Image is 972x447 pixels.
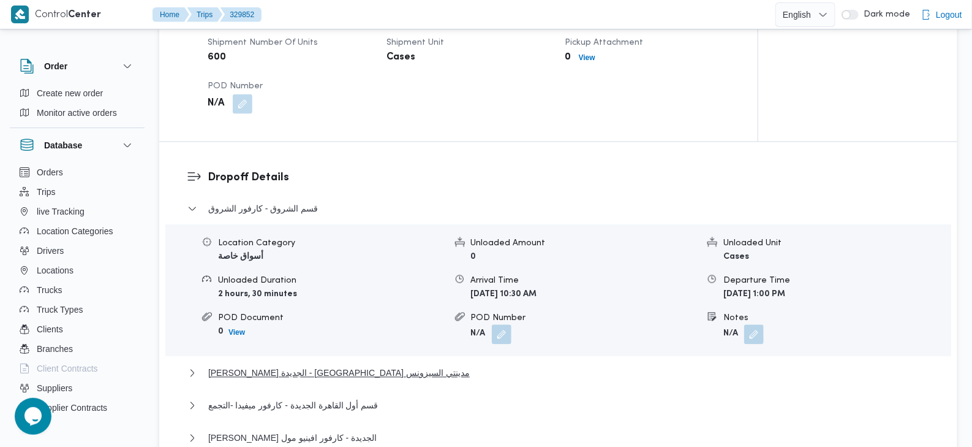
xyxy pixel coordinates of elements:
button: Trucks [15,280,140,300]
b: 2 hours, 30 minutes [218,291,297,299]
button: Orders [15,162,140,182]
button: Supplier Contracts [15,398,140,418]
button: Order [20,59,135,74]
div: Notes [723,312,951,325]
b: [DATE] 10:30 AM [471,291,537,299]
div: Unloaded Amount [471,237,698,250]
b: N/A [208,97,224,112]
iframe: chat widget [12,398,51,435]
button: Drivers [15,241,140,261]
span: Trips [37,185,56,199]
button: View [224,326,250,340]
img: X8yXhbKr1z7QwAAAABJRU5ErkJggg== [11,6,29,23]
b: [DATE] 1:00 PM [723,291,785,299]
button: [PERSON_NAME] الجديدة - كارفور افينيو مول [187,431,930,446]
span: Logout [936,7,962,22]
div: Arrival Time [471,275,698,288]
span: Pickup Attachment [565,39,644,47]
span: Drivers [37,243,64,258]
b: N/A [471,330,486,338]
button: Locations [15,261,140,280]
span: POD Number [208,83,263,91]
span: Supplier Contracts [37,400,107,415]
button: Truck Types [15,300,140,319]
b: Center [68,10,101,20]
b: View [228,329,245,337]
b: N/A [723,330,738,338]
span: Suppliers [37,381,72,395]
button: Trips [15,182,140,202]
span: live Tracking [37,204,85,219]
b: 0 [565,50,571,65]
span: Orders [37,165,63,180]
button: live Tracking [15,202,140,221]
button: قسم أول القاهرة الجديدة - كارفور ميفيدا -التجمع [187,399,930,413]
b: View [579,53,595,62]
button: 329852 [220,7,262,22]
b: 0 [471,253,477,261]
button: Branches [15,339,140,359]
h3: Order [44,59,67,74]
button: Trips [187,7,222,22]
button: Create new order [15,83,140,103]
span: Client Contracts [37,361,98,376]
span: Dark mode [859,10,910,20]
h3: Database [44,138,82,153]
span: Locations [37,263,73,278]
div: Unloaded Unit [723,237,951,250]
span: قسم أول القاهرة الجديدة - كارفور ميفيدا -التجمع [208,399,379,413]
button: Suppliers [15,378,140,398]
span: Shipment Number of Units [208,39,318,47]
span: [PERSON_NAME] الجديدة - كارفور افينيو مول [208,431,377,446]
b: Cases [386,50,415,65]
button: قسم الشروق - كارفور الشروق [187,202,930,216]
b: Cases [723,253,749,261]
div: Location Category [218,237,445,250]
div: Unloaded Duration [218,275,445,288]
span: [PERSON_NAME] الجديدة - [GEOGRAPHIC_DATA] مدينتي السيزونس [208,366,470,381]
button: Location Categories [15,221,140,241]
div: قسم الشروق - كارفور الشروق [165,225,951,357]
button: Devices [15,418,140,437]
span: قسم الشروق - كارفور الشروق [208,202,318,216]
h3: Dropoff Details [208,170,930,186]
span: Trucks [37,283,62,297]
span: Monitor active orders [37,105,117,120]
div: Departure Time [723,275,951,288]
button: Client Contracts [15,359,140,378]
div: Database [10,162,145,428]
div: POD Number [471,312,698,325]
button: Monitor active orders [15,103,140,123]
b: 600 [208,50,226,65]
button: Database [20,138,135,153]
button: Clients [15,319,140,339]
button: Logout [916,2,967,27]
button: Home [153,7,189,22]
b: أسواق خاصة [218,253,263,261]
div: Order [10,83,145,128]
button: [PERSON_NAME] الجديدة - [GEOGRAPHIC_DATA] مدينتي السيزونس [187,366,930,381]
button: View [574,50,600,65]
span: Location Categories [37,224,113,239]
span: Create new order [37,86,103,101]
b: 0 [218,328,224,336]
span: Shipment Unit [386,39,444,47]
div: POD Document [218,312,445,325]
span: Devices [37,420,67,435]
span: Clients [37,322,63,337]
span: Branches [37,342,73,356]
span: Truck Types [37,302,83,317]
